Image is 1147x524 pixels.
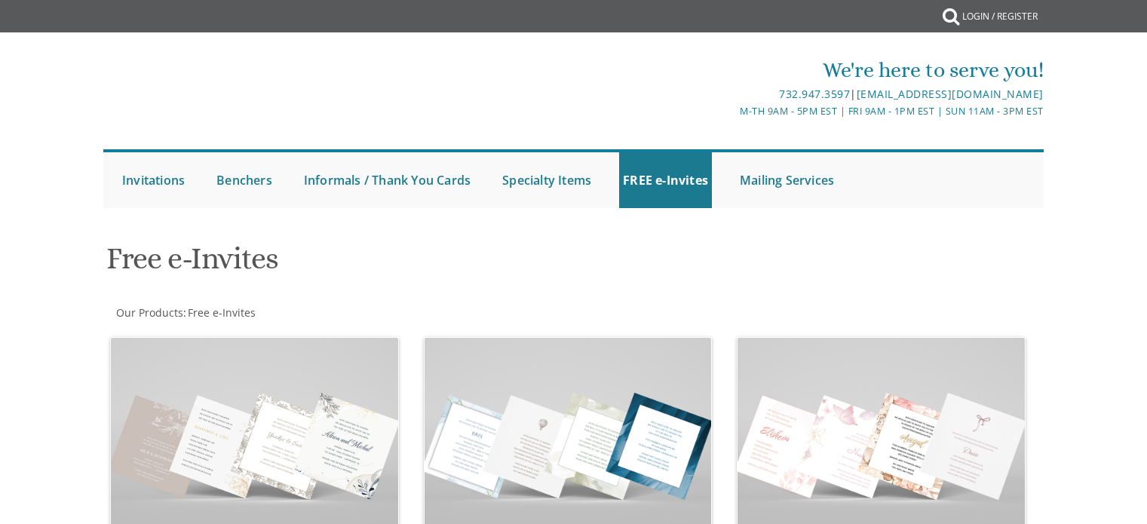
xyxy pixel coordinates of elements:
a: Invitations [118,152,189,208]
a: Benchers [213,152,276,208]
a: Free e-Invites [186,305,256,320]
div: | [418,85,1044,103]
a: Our Products [115,305,183,320]
a: Mailing Services [736,152,838,208]
div: : [103,305,574,320]
span: Free e-Invites [188,305,256,320]
div: We're here to serve you! [418,55,1044,85]
a: Informals / Thank You Cards [300,152,474,208]
a: 732.947.3597 [779,87,850,101]
a: [EMAIL_ADDRESS][DOMAIN_NAME] [857,87,1044,101]
a: FREE e-Invites [619,152,712,208]
h1: Free e-Invites [106,242,722,287]
a: Specialty Items [498,152,595,208]
div: M-Th 9am - 5pm EST | Fri 9am - 1pm EST | Sun 11am - 3pm EST [418,103,1044,119]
